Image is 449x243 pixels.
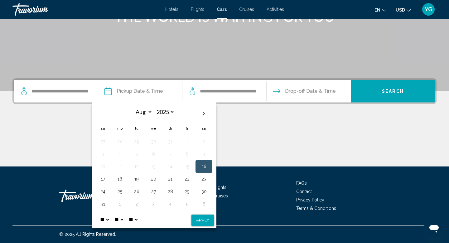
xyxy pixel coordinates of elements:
[296,181,307,186] a: FAQs
[296,197,324,202] a: Privacy Policy
[99,213,110,226] select: Select hour
[59,186,122,205] a: Travorium
[396,5,411,14] button: Change currency
[351,80,435,102] button: Search
[132,187,142,196] button: Day 26
[59,232,116,237] span: © 2025 All Rights Reserved.
[12,3,159,16] a: Travorium
[148,175,158,183] button: Day 20
[165,187,175,196] button: Day 28
[182,137,192,146] button: Day 1
[148,137,158,146] button: Day 30
[113,213,124,226] select: Select minute
[199,150,209,158] button: Day 9
[182,162,192,171] button: Day 15
[115,187,125,196] button: Day 25
[98,187,108,196] button: Day 24
[191,7,204,12] a: Flights
[285,87,336,96] span: Drop-off Date & Time
[374,5,386,14] button: Change language
[382,89,404,94] span: Search
[165,200,175,208] button: Day 4
[196,107,212,121] button: Next month
[182,175,192,183] button: Day 22
[14,80,435,102] div: Search widget
[296,189,312,194] a: Contact
[396,7,405,12] span: USD
[98,137,108,146] button: Day 27
[132,150,142,158] button: Day 5
[217,7,227,12] a: Cars
[424,218,444,238] iframe: Button to launch messaging window
[199,162,209,171] button: Day 16
[296,206,336,211] a: Terms & Conditions
[148,162,158,171] button: Day 13
[191,215,214,226] button: Apply
[115,200,125,208] button: Day 1
[98,162,108,171] button: Day 10
[148,187,158,196] button: Day 27
[115,150,125,158] button: Day 4
[165,150,175,158] button: Day 7
[182,150,192,158] button: Day 8
[420,3,437,16] button: User Menu
[115,137,125,146] button: Day 28
[132,175,142,183] button: Day 19
[199,200,209,208] button: Day 6
[182,187,192,196] button: Day 29
[132,137,142,146] button: Day 29
[182,200,192,208] button: Day 5
[374,7,380,12] span: en
[98,175,108,183] button: Day 17
[239,7,254,12] a: Cruises
[148,200,158,208] button: Day 3
[115,162,125,171] button: Day 11
[213,193,228,198] a: Cruises
[98,200,108,208] button: Day 31
[98,150,108,158] button: Day 3
[148,150,158,158] button: Day 6
[115,175,125,183] button: Day 18
[165,162,175,171] button: Day 14
[213,185,226,190] a: Flights
[199,187,209,196] button: Day 30
[104,80,163,102] button: Pickup date
[132,107,152,117] select: Select month
[267,7,284,12] a: Activities
[132,200,142,208] button: Day 2
[165,7,178,12] a: Hotels
[128,213,139,226] select: Select AM/PM
[154,107,175,117] select: Select year
[199,137,209,146] button: Day 2
[273,80,336,102] button: Drop-off date
[165,137,175,146] button: Day 31
[132,162,142,171] button: Day 12
[425,6,432,12] span: YG
[199,175,209,183] button: Day 23
[165,175,175,183] button: Day 21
